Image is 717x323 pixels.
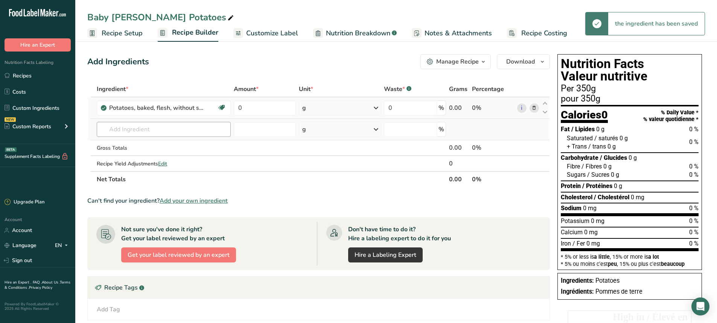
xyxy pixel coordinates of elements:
[561,217,589,224] span: Potassium
[643,109,699,123] div: % Daily Value * % valeur quotidienne *
[588,143,606,150] span: / trans
[586,240,600,247] span: 0 mg
[5,38,71,52] button: Hire an Expert
[561,251,699,267] section: * 5% or less is , 15% or more is
[87,56,149,68] div: Add Ingredients
[449,85,467,94] span: Grams
[158,24,218,42] a: Recipe Builder
[449,143,469,152] div: 0.00
[472,85,504,94] span: Percentage
[689,138,699,146] span: 0 %
[561,58,699,83] h1: Nutrition Facts Valeur nutritive
[102,28,143,38] span: Recipe Setup
[583,205,597,212] span: 0 mg
[121,247,236,262] button: Get your label reviewed by an expert
[472,103,514,112] div: 0%
[507,25,567,42] a: Recipe Costing
[561,229,583,236] span: Calcium
[591,217,604,224] span: 0 mg
[97,144,231,152] div: Gross Totals
[348,225,451,243] div: Don't have time to do it? Hire a labeling expert to do it for you
[97,85,128,94] span: Ingredient
[689,163,699,170] span: 0 %
[95,171,448,187] th: Net Totals
[420,54,491,69] button: Manage Recipe
[594,194,629,201] span: / Cholestérol
[97,305,120,314] div: Add Tag
[472,143,514,152] div: 0%
[689,217,699,224] span: 0 %
[412,25,492,42] a: Notes & Attachments
[567,163,580,170] span: Fibre
[601,108,608,121] span: 0
[425,28,492,38] span: Notes & Attachments
[5,123,51,130] div: Custom Reports
[661,261,685,267] span: beaucoup
[620,135,628,142] span: 0 g
[572,240,585,247] span: / Fer
[233,25,298,42] a: Customize Label
[561,84,699,93] div: Per 350g
[172,27,218,38] span: Recipe Builder
[596,126,604,133] span: 0 g
[561,240,571,247] span: Iron
[436,57,479,66] div: Manage Recipe
[608,12,705,35] div: the ingredient has been saved
[5,302,71,311] div: Powered By FoodLabelMaker © 2025 All Rights Reserved
[689,240,699,247] span: 0 %
[302,125,306,134] div: g
[561,261,699,267] div: * 5% ou moins c’est , 15% ou plus c’est
[5,117,16,122] div: NEW
[128,250,230,259] span: Get your label reviewed by an expert
[595,288,642,295] span: Pommes de terre
[313,25,397,42] a: Nutrition Breakdown
[607,143,616,150] span: 0 g
[506,57,535,66] span: Download
[582,163,602,170] span: / Fibres
[470,171,516,187] th: 0%
[689,171,699,178] span: 0 %
[561,94,699,103] div: pour 350g
[600,154,627,161] span: / Glucides
[689,126,699,133] span: 0 %
[603,163,612,170] span: 0 g
[29,285,52,290] a: Privacy Policy
[594,135,618,142] span: / saturés
[302,103,306,112] div: g
[611,171,619,178] span: 0 g
[629,154,637,161] span: 0 g
[160,196,228,205] span: Add your own ingredient
[326,28,390,38] span: Nutrition Breakdown
[42,280,60,285] a: About Us .
[121,225,225,243] div: Not sure you've done it right? Get your label reviewed by an expert
[299,85,313,94] span: Unit
[497,54,550,69] button: Download
[587,171,609,178] span: / Sucres
[517,103,527,113] a: i
[33,280,42,285] a: FAQ .
[5,280,70,290] a: Terms & Conditions .
[691,297,709,315] div: Open Intercom Messenger
[88,276,550,299] div: Recipe Tags
[582,182,612,190] span: / Protéines
[608,261,617,267] span: peu
[567,135,593,142] span: Saturated
[449,159,469,168] div: 0
[87,196,550,205] div: Can't find your ingredient?
[109,103,203,112] div: Potatoes, baked, flesh, without salt
[5,239,37,252] a: Language
[158,160,167,167] span: Edit
[97,122,231,137] input: Add Ingredient
[561,277,594,284] span: Ingredients:
[55,241,71,250] div: EN
[561,154,598,161] span: Carbohydrate
[5,199,44,206] div: Upgrade Plan
[631,194,644,201] span: 0 mg
[246,28,298,38] span: Customize Label
[648,254,659,260] span: a lot
[348,247,423,262] a: Hire a Labeling Expert
[561,194,592,201] span: Cholesterol
[5,147,17,152] div: BETA
[561,288,594,295] span: Ingrédients:
[448,171,470,187] th: 0.00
